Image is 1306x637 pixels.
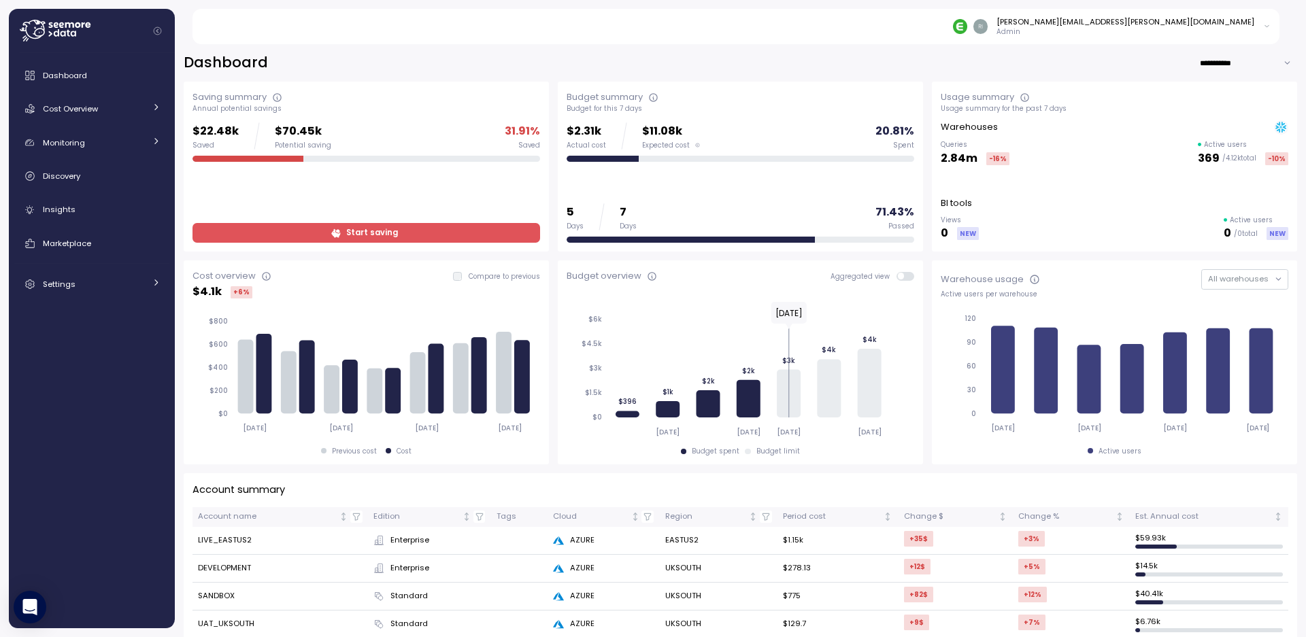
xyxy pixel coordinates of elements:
[941,290,1288,299] div: Active users per warehouse
[567,104,914,114] div: Budget for this 7 days
[192,507,368,527] th: Account nameNot sorted
[43,103,98,114] span: Cost Overview
[618,397,637,406] tspan: $396
[553,562,654,574] div: AZURE
[209,340,228,349] tspan: $600
[1115,512,1124,521] div: Not sorted
[756,447,800,456] div: Budget limit
[904,511,996,523] div: Change $
[1130,555,1288,583] td: $ 14.5k
[782,356,795,364] tspan: $3k
[904,559,931,574] div: +12 $
[390,590,428,602] span: Standard
[883,512,892,521] div: Not sorted
[1018,559,1045,574] div: +5 %
[620,203,637,222] p: 7
[1204,140,1247,150] p: Active users
[777,555,899,583] td: $278.13
[642,122,700,141] p: $11.08k
[777,507,899,527] th: Period costNot sorted
[998,512,1007,521] div: Not sorted
[775,307,803,319] text: [DATE]
[1099,447,1141,456] div: Active users
[218,409,228,418] tspan: $0
[518,141,540,150] div: Saved
[192,90,267,104] div: Saving summary
[553,590,654,602] div: AZURE
[893,141,914,150] div: Spent
[941,216,979,225] p: Views
[973,19,988,33] img: bacaab55e85b97cb6f175b8ede3ea5d2
[701,377,714,385] tspan: $2k
[1222,154,1256,163] p: / 4.12k total
[631,512,640,521] div: Not sorted
[208,363,228,372] tspan: $400
[1018,531,1045,547] div: +3 %
[275,122,331,141] p: $70.45k
[941,224,948,243] p: 0
[1164,424,1188,432] tspan: [DATE]
[548,507,659,527] th: CloudNot sorted
[642,141,690,150] span: Expected cost
[14,95,169,122] a: Cost Overview
[663,388,673,396] tspan: $1k
[567,90,643,104] div: Budget summary
[941,196,972,210] p: BI tools
[965,314,976,323] tspan: 120
[862,335,876,344] tspan: $4k
[997,16,1254,27] div: [PERSON_NAME][EMAIL_ADDRESS][PERSON_NAME][DOMAIN_NAME]
[967,362,976,371] tspan: 60
[997,27,1254,37] p: Admin
[567,122,606,141] p: $2.31k
[967,338,976,347] tspan: 90
[971,409,976,418] tspan: 0
[1224,224,1231,243] p: 0
[368,507,490,527] th: EditionNot sorted
[777,428,801,436] tspan: [DATE]
[875,203,914,222] p: 71.43 %
[953,19,967,33] img: 689adfd76a9d17b9213495f1.PNG
[659,507,777,527] th: RegionNot sorted
[149,26,166,36] button: Collapse navigation
[14,129,169,156] a: Monitoring
[904,587,933,602] div: +82 $
[390,618,428,630] span: Standard
[1013,507,1130,527] th: Change %Not sorted
[585,388,602,397] tspan: $1.5k
[231,286,252,298] div: +6 %
[1265,152,1288,165] div: -10 %
[659,555,777,583] td: UKSOUTH
[416,424,439,432] tspan: [DATE]
[14,162,169,190] a: Discovery
[14,591,46,623] div: Open Intercom Messenger
[1201,269,1288,289] button: All warehouses
[192,104,540,114] div: Annual potential savings
[904,615,929,630] div: +9 $
[184,53,268,73] h2: Dashboard
[505,122,540,141] p: 31.91 %
[620,222,637,231] div: Days
[941,273,1024,286] div: Warehouse usage
[192,269,256,283] div: Cost overview
[898,507,1012,527] th: Change $Not sorted
[1135,511,1271,523] div: Est. Annual cost
[43,137,85,148] span: Monitoring
[1130,583,1288,610] td: $ 40.41k
[957,227,979,240] div: NEW
[192,583,368,610] td: SANDBOX
[1234,229,1258,239] p: / 0 total
[967,385,976,394] tspan: 30
[43,238,91,249] span: Marketplace
[390,534,429,547] span: Enterprise
[941,104,1288,114] div: Usage summary for the past 7 days
[692,447,739,456] div: Budget spent
[742,366,755,375] tspan: $2k
[831,272,897,281] span: Aggregated view
[875,122,914,141] p: 20.81 %
[553,511,628,523] div: Cloud
[941,150,977,168] p: 2.84m
[1247,424,1271,432] tspan: [DATE]
[14,196,169,224] a: Insights
[210,386,228,395] tspan: $200
[822,345,836,354] tspan: $4k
